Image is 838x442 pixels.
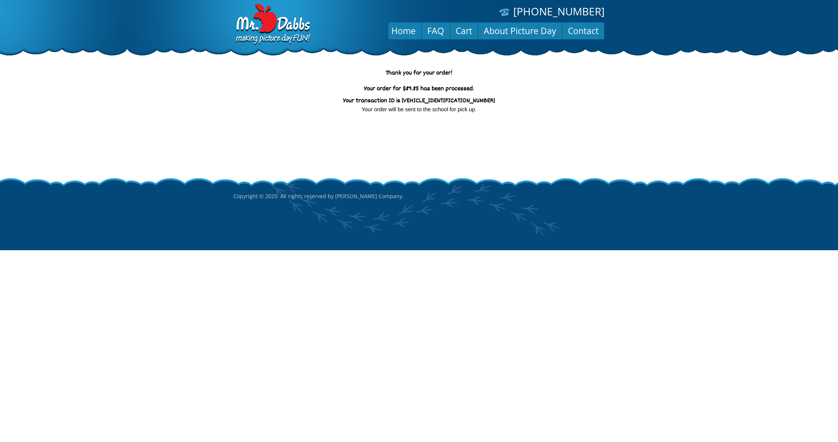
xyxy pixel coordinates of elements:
a: About Picture Day [478,22,562,40]
a: Contact [562,22,604,40]
a: FAQ [422,22,450,40]
p: Thank you for your order! [236,69,602,78]
p: Copyright © 2025. All rights reserved by [PERSON_NAME] Company. [233,177,605,215]
a: Cart [450,22,478,40]
a: [PHONE_NUMBER] [513,4,605,18]
a: Home [386,22,421,40]
p: Your transaction ID is [VEHICLE_IDENTIFICATION_NUMBER] [236,97,602,105]
p: Your order will be sent to the school for pick up. [236,105,602,113]
p: Your order for $89.85 has been processed. [236,85,602,93]
img: Dabbs Company [233,4,311,46]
